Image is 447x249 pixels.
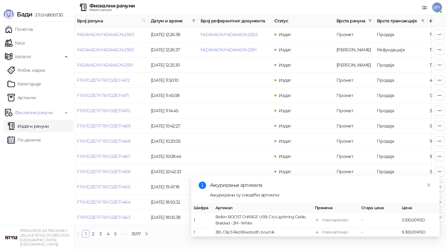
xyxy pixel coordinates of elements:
a: FT6YDZE7-FT6YDZE7-1466 [77,169,130,174]
td: [DATE] 12:26:38 [148,27,198,42]
td: Продаја [374,27,427,42]
img: Logo [4,9,14,19]
div: Нови артикал [322,229,348,235]
td: F4D4V4GN-F4D4V4GN-2593 [74,27,148,42]
td: FT6YDZE7-FT6YDZE7-1472 [74,73,148,88]
span: filter [368,19,372,23]
li: 3 [97,230,104,237]
span: PP [432,2,442,12]
td: Продаја [374,134,427,149]
td: [DATE] 18:05:38 [148,210,198,225]
td: Продаја [374,73,427,88]
a: FT6YDZE7-FT6YDZE7-1465 [77,184,130,190]
span: Број рачуна [77,17,139,24]
div: Фискални рачуни [89,3,135,8]
span: Издат [279,138,291,144]
span: Издат [279,32,291,37]
span: Врста рачуна [336,17,366,24]
td: Промет [334,118,374,134]
div: Нови артикал [322,217,348,223]
td: FT6YDZE7-FT6YDZE7-1469 [74,118,148,134]
a: FT6YDZE7-FT6YDZE7-1467 [77,154,130,159]
td: [DATE] 12:26:37 [148,42,198,58]
a: F4D4V4GN-F4D4V4GN-2592 [77,47,134,53]
th: Врста рачуна [334,15,374,27]
span: filter [367,16,373,25]
td: Продаја [374,103,427,118]
li: 3597 [129,230,143,237]
a: 2 [90,230,97,237]
span: Бади [17,11,32,18]
a: FT6YDZE7-FT6YDZE7-1471 [77,93,129,98]
button: left [74,230,82,237]
td: Продаја [374,164,427,179]
th: Цена [399,204,440,213]
span: filter [421,19,425,23]
th: Број рачуна [74,15,148,27]
span: Каталог [15,50,32,63]
th: Врста трансакције [374,15,427,27]
span: Фискални рачуни [15,106,53,119]
a: Почетна [5,23,33,35]
div: Издати рачуни [89,8,135,12]
th: Број референтног документа [198,15,272,27]
td: FT6YDZE7-FT6YDZE7-1464 [74,195,148,210]
th: Шифра [191,204,213,213]
a: FT6YDZE7-FT6YDZE7-1464 [77,199,130,205]
th: Промена [312,204,359,213]
span: info-circle [199,182,206,189]
td: 1 [191,228,213,237]
td: Продаја [374,149,427,164]
a: По данима [7,134,40,146]
td: FT6YDZE7-FT6YDZE7-1465 [74,179,148,195]
img: 64x64-companyLogo-77b92cf4-9946-4f36-9751-bf7bb5fd2c7d.png [5,231,17,244]
span: 3.11.0-b80b730 [32,12,63,18]
th: Стара цена [359,204,399,213]
span: right [145,232,148,236]
a: Документација [420,2,430,12]
li: 4 [104,230,112,237]
td: JBL Clip 5 Red Bluetooth zvucnik [213,228,312,237]
td: FT6YDZE7-FT6YDZE7-1470 [74,103,148,118]
small: PREDUZEĆE ZA TRGOVINU I USLUGE ISTYLE STORES DOO [GEOGRAPHIC_DATA] ([GEOGRAPHIC_DATA]) [20,228,70,247]
th: Статус [272,15,334,27]
span: left [76,232,80,236]
span: Датум и време [151,17,189,24]
a: ArtikliАртикли [7,91,36,104]
td: Аванс [334,58,374,73]
a: 1 [82,230,89,237]
span: Врста трансакције [377,17,418,24]
td: [DATE] 11:45:08 [148,88,198,103]
td: Промет [334,27,374,42]
td: [DATE] 11:14:45 [148,103,198,118]
a: F4D4V4GN-F4D4V4GN-2592 [201,32,257,37]
td: 3.200,00 RSD [399,213,440,228]
a: FT6YDZE7-FT6YDZE7-1469 [77,123,130,129]
span: Издат [279,123,291,129]
td: Belkin BOOST CHARGE USB-C to Lightning Cable, Braided - 2M - White [213,213,312,228]
span: Издат [279,93,291,98]
a: 4 [105,230,111,237]
td: [DATE] 11:50:10 [148,73,198,88]
span: Издат [279,47,291,53]
td: Промет [334,73,374,88]
td: Промет [334,88,374,103]
td: Продаја [374,58,427,73]
td: Промет [334,103,374,118]
td: [DATE] 10:08:44 [148,149,198,164]
a: 5 [112,230,119,237]
span: filter [420,16,426,25]
button: right [143,230,150,237]
a: Каса [5,37,25,49]
td: - [359,213,399,228]
a: FT6YDZE7-FT6YDZE7-1468 [77,138,130,144]
td: [DATE] 10:20:05 [148,134,198,149]
td: Продаја [374,88,427,103]
td: Промет [334,134,374,149]
span: Издат [279,108,291,113]
td: 9.300,00 RSD [399,228,440,237]
td: [DATE] 10:42:27 [148,118,198,134]
span: Издат [279,62,291,68]
span: filter [191,16,197,25]
a: FT6YDZE7-FT6YDZE7-1470 [77,108,130,113]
